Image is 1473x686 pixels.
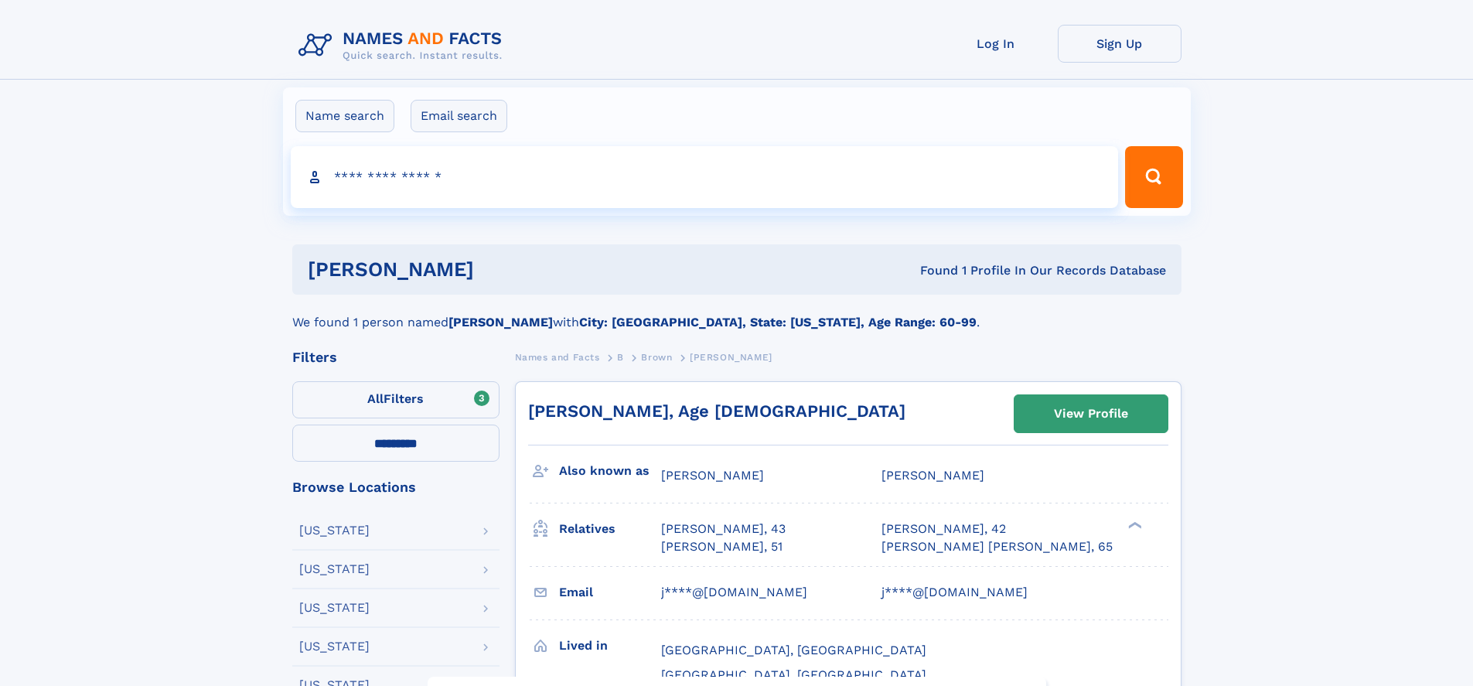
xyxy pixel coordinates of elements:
[1125,146,1182,208] button: Search Button
[292,25,515,67] img: Logo Names and Facts
[299,563,370,575] div: [US_STATE]
[291,146,1119,208] input: search input
[411,100,507,132] label: Email search
[515,347,600,367] a: Names and Facts
[1124,520,1143,531] div: ❯
[881,468,984,483] span: [PERSON_NAME]
[292,381,500,418] label: Filters
[1014,395,1168,432] a: View Profile
[641,347,672,367] a: Brown
[448,315,553,329] b: [PERSON_NAME]
[299,524,370,537] div: [US_STATE]
[299,640,370,653] div: [US_STATE]
[299,602,370,614] div: [US_STATE]
[661,468,764,483] span: [PERSON_NAME]
[690,352,772,363] span: [PERSON_NAME]
[617,352,624,363] span: B
[1054,396,1128,432] div: View Profile
[528,401,905,421] a: [PERSON_NAME], Age [DEMOGRAPHIC_DATA]
[1058,25,1181,63] a: Sign Up
[579,315,977,329] b: City: [GEOGRAPHIC_DATA], State: [US_STATE], Age Range: 60-99
[661,643,926,657] span: [GEOGRAPHIC_DATA], [GEOGRAPHIC_DATA]
[617,347,624,367] a: B
[641,352,672,363] span: Brown
[661,520,786,538] a: [PERSON_NAME], 43
[292,295,1181,332] div: We found 1 person named with .
[308,260,697,279] h1: [PERSON_NAME]
[881,538,1113,555] a: [PERSON_NAME] [PERSON_NAME], 65
[661,667,926,682] span: [GEOGRAPHIC_DATA], [GEOGRAPHIC_DATA]
[559,458,661,484] h3: Also known as
[559,633,661,659] h3: Lived in
[661,538,783,555] a: [PERSON_NAME], 51
[697,262,1166,279] div: Found 1 Profile In Our Records Database
[559,516,661,542] h3: Relatives
[934,25,1058,63] a: Log In
[367,391,384,406] span: All
[292,480,500,494] div: Browse Locations
[295,100,394,132] label: Name search
[292,350,500,364] div: Filters
[881,520,1006,538] a: [PERSON_NAME], 42
[559,579,661,606] h3: Email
